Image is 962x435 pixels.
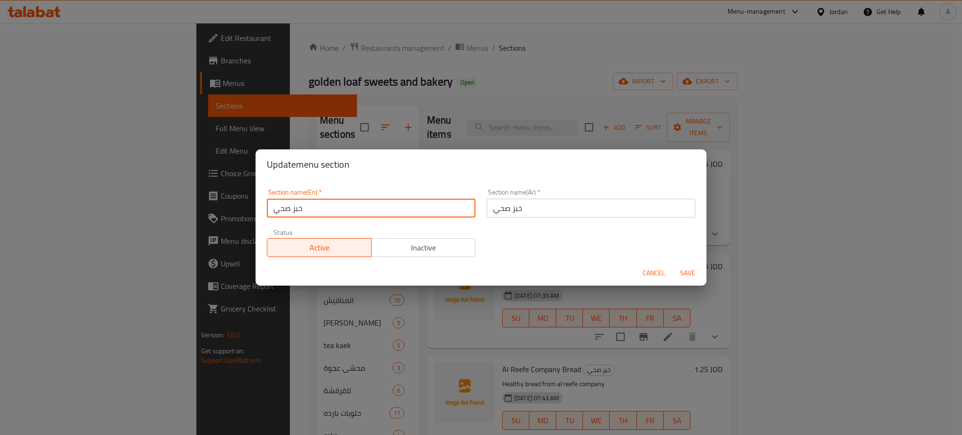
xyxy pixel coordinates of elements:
button: Save [673,264,703,282]
button: Active [267,238,372,257]
span: Save [676,267,699,279]
button: Cancel [639,264,669,282]
h2: Update menu section [267,157,695,172]
span: Cancel [643,267,665,279]
span: Active [271,241,368,255]
span: Inactive [375,241,472,255]
input: Please enter section name(ar) [487,199,695,217]
button: Inactive [371,238,476,257]
input: Please enter section name(en) [267,199,475,217]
